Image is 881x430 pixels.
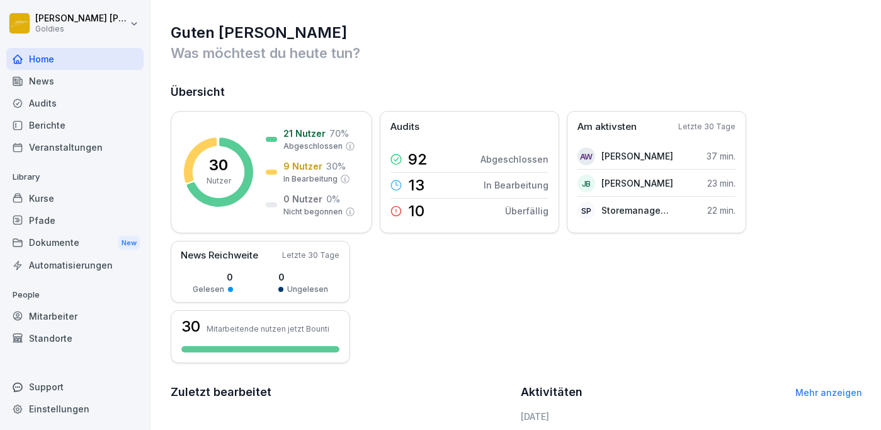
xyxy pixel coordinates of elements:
[6,305,144,327] a: Mitarbeiter
[601,149,673,163] p: [PERSON_NAME]
[329,127,349,140] p: 70 %
[193,284,224,295] p: Gelesen
[6,398,144,420] a: Einstellungen
[408,178,424,193] p: 13
[577,120,637,134] p: Am aktivsten
[171,383,512,401] h2: Zuletzt bearbeitet
[6,92,144,114] a: Audits
[171,23,862,43] h1: Guten [PERSON_NAME]
[181,319,200,334] h3: 30
[283,192,322,206] p: 0 Nutzer
[181,248,258,263] p: News Reichweite
[35,13,127,24] p: [PERSON_NAME] [PERSON_NAME]
[408,204,424,219] p: 10
[6,285,144,305] p: People
[118,236,140,250] div: New
[6,136,144,158] a: Veranstaltungen
[480,153,548,166] p: Abgeschlossen
[6,254,144,276] a: Automatisierungen
[171,43,862,63] p: Was möchtest du heute tun?
[283,127,326,140] p: 21 Nutzer
[6,376,144,398] div: Support
[408,152,428,167] p: 92
[6,48,144,70] a: Home
[209,158,228,173] p: 30
[193,270,233,284] p: 0
[207,324,329,334] p: Mitarbeitende nutzen jetzt Bounti
[278,270,328,284] p: 0
[505,204,548,218] p: Überfällig
[795,387,862,398] a: Mehr anzeigen
[6,167,144,187] p: Library
[390,120,419,134] p: Audits
[707,204,736,217] p: 22 min.
[6,327,144,349] a: Standorte
[171,83,862,101] h2: Übersicht
[282,250,339,261] p: Letzte 30 Tage
[577,148,595,165] div: AW
[707,149,736,163] p: 37 min.
[601,204,674,217] p: Storemanagement [GEOGRAPHIC_DATA]
[707,177,736,190] p: 23 min.
[6,70,144,92] a: News
[521,410,862,423] h6: [DATE]
[287,284,328,295] p: Ungelesen
[6,187,144,209] a: Kurse
[678,121,736,132] p: Letzte 30 Tage
[6,114,144,136] a: Berichte
[601,177,673,190] p: [PERSON_NAME]
[35,25,127,33] p: Goldies
[283,173,338,185] p: In Bearbeitung
[577,175,595,192] div: JB
[521,383,583,401] h2: Aktivitäten
[6,209,144,231] a: Pfade
[283,141,343,152] p: Abgeschlossen
[6,231,144,255] a: DokumenteNew
[484,178,548,192] p: In Bearbeitung
[326,160,346,173] p: 30 %
[577,202,595,219] div: SP
[326,192,340,206] p: 0 %
[6,231,144,255] div: Dokumente
[283,160,322,173] p: 9 Nutzer
[207,175,231,187] p: Nutzer
[283,206,343,218] p: Nicht begonnen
